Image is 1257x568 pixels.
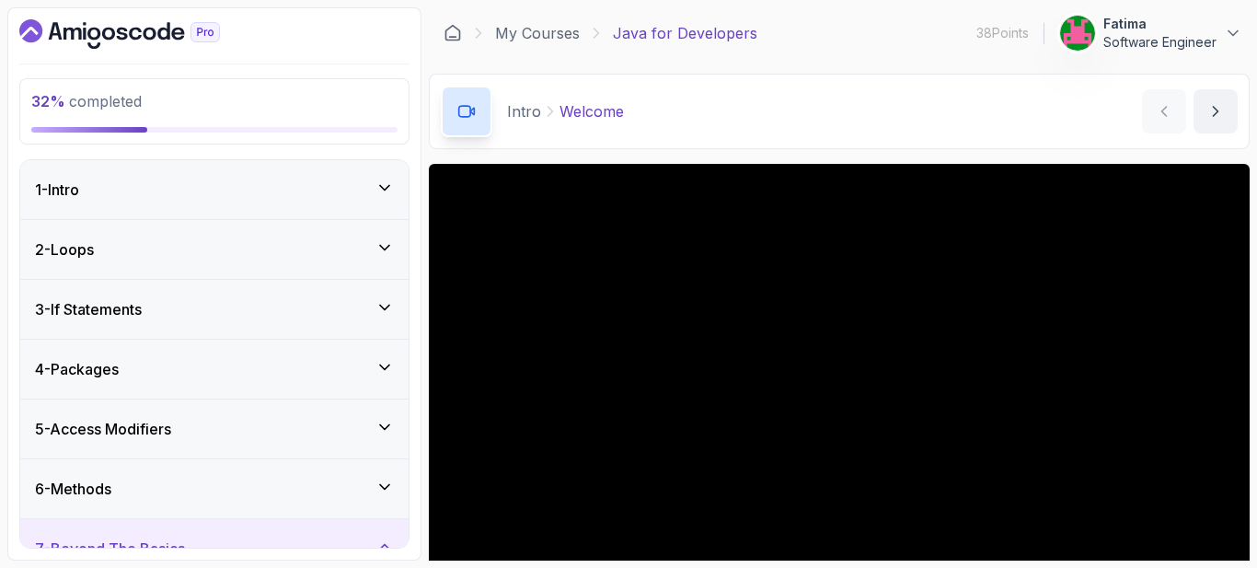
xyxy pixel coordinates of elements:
p: 38 Points [976,24,1029,42]
h3: 1 - Intro [35,179,79,201]
h3: 6 - Methods [35,478,111,500]
button: 2-Loops [20,220,409,279]
img: user profile image [1060,16,1095,51]
h3: 5 - Access Modifiers [35,418,171,440]
a: Dashboard [444,24,462,42]
a: Dashboard [19,19,262,49]
h3: 4 - Packages [35,358,119,380]
h3: 7 - Beyond The Basics [35,538,185,560]
span: completed [31,92,142,110]
button: previous content [1142,89,1186,133]
h3: 3 - If Statements [35,298,142,320]
p: Intro [507,100,541,122]
button: 3-If Statements [20,280,409,339]
button: 4-Packages [20,340,409,399]
button: 5-Access Modifiers [20,400,409,458]
p: Java for Developers [613,22,757,44]
button: 6-Methods [20,459,409,518]
button: user profile imageFatimaSoftware Engineer [1059,15,1242,52]
button: 1-Intro [20,160,409,219]
button: next content [1194,89,1238,133]
p: Welcome [559,100,624,122]
p: Fatima [1103,15,1217,33]
span: 32 % [31,92,65,110]
p: Software Engineer [1103,33,1217,52]
a: My Courses [495,22,580,44]
h3: 2 - Loops [35,238,94,261]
